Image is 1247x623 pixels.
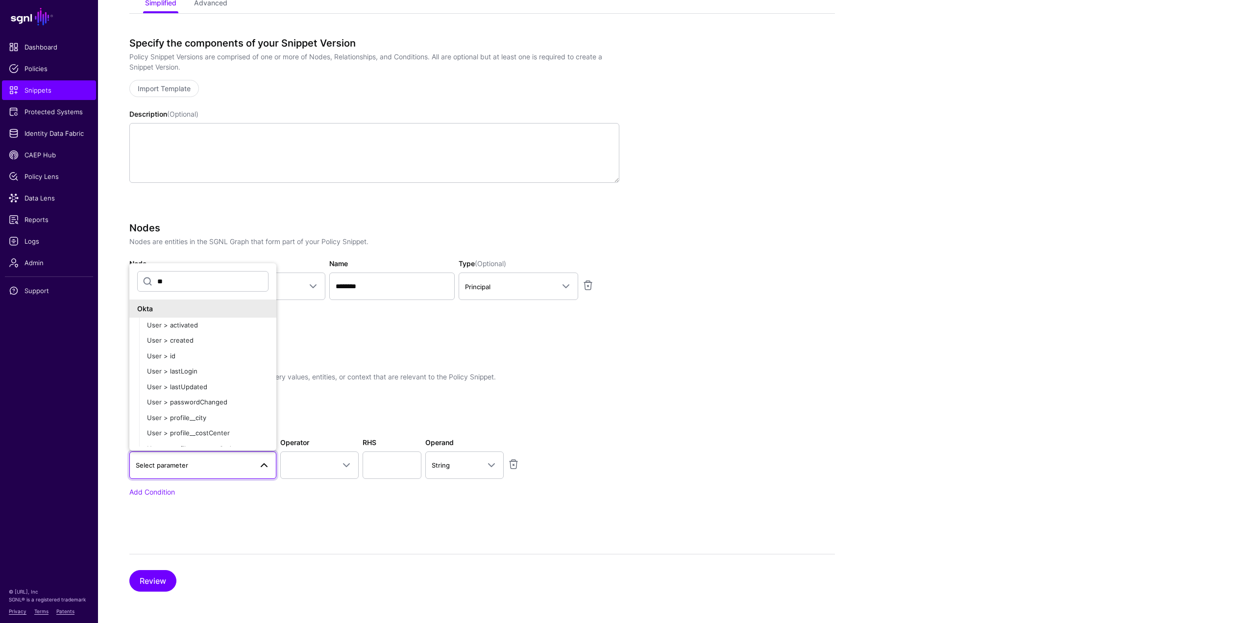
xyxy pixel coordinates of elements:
[9,193,89,203] span: Data Lens
[9,107,89,117] span: Protected Systems
[2,102,96,122] a: Protected Systems
[129,80,199,97] a: Import Template
[9,236,89,246] span: Logs
[2,37,96,57] a: Dashboard
[9,64,89,74] span: Policies
[139,395,276,410] button: User > passwordChanged
[34,608,49,614] a: Terms
[129,488,175,496] a: Add Condition
[139,364,276,379] button: User > lastLogin
[129,372,619,382] p: Conditions help to specify only the specific query values, entities, or context that are relevant...
[147,414,206,422] span: User > profile__city
[147,352,175,360] span: User > id
[9,128,89,138] span: Identity Data Fabric
[2,59,96,78] a: Policies
[280,437,309,448] label: Operator
[139,379,276,395] button: User > lastUpdated
[2,167,96,186] a: Policy Lens
[2,253,96,273] a: Admin
[129,222,619,234] h3: Nodes
[2,188,96,208] a: Data Lens
[147,445,235,452] span: User > profile__countryCode
[129,109,198,119] label: Description
[129,37,619,49] h3: Specify the components of your Snippet Version
[2,231,96,251] a: Logs
[147,429,230,437] span: User > profile__costCenter
[139,349,276,364] button: User > id
[9,150,89,160] span: CAEP Hub
[9,42,89,52] span: Dashboard
[147,336,194,344] span: User > created
[139,425,276,441] button: User > profile__costCenter
[139,318,276,333] button: User > activated
[9,215,89,224] span: Reports
[465,283,490,291] span: Principal
[6,6,92,27] a: SGNL
[137,303,269,314] div: Okta
[9,286,89,296] span: Support
[432,461,450,469] span: String
[129,258,147,269] label: Node
[329,258,348,269] label: Name
[129,51,619,72] p: Policy Snippet Versions are comprised of one or more of Nodes, Relationships, and Conditions. All...
[9,172,89,181] span: Policy Lens
[56,608,74,614] a: Patents
[167,110,198,118] span: (Optional)
[147,398,227,406] span: User > passwordChanged
[425,437,454,448] label: Operand
[2,145,96,165] a: CAEP Hub
[2,124,96,143] a: Identity Data Fabric
[129,236,619,247] p: Nodes are entities in the SGNL Graph that form part of your Policy Snippet.
[475,259,506,268] span: (Optional)
[9,588,89,596] p: © [URL], Inc
[9,596,89,603] p: SGNL® is a registered trademark
[139,441,276,457] button: User > profile__countryCode
[2,80,96,100] a: Snippets
[9,608,26,614] a: Privacy
[139,333,276,349] button: User > created
[147,367,197,375] span: User > lastLogin
[147,321,198,329] span: User > activated
[129,357,619,369] h3: Conditions
[9,258,89,268] span: Admin
[147,383,207,391] span: User > lastUpdated
[9,85,89,95] span: Snippets
[2,210,96,229] a: Reports
[129,570,176,592] button: Review
[459,258,506,269] label: Type
[139,410,276,426] button: User > profile__city
[136,461,188,469] span: Select parameter
[363,437,376,448] label: RHS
